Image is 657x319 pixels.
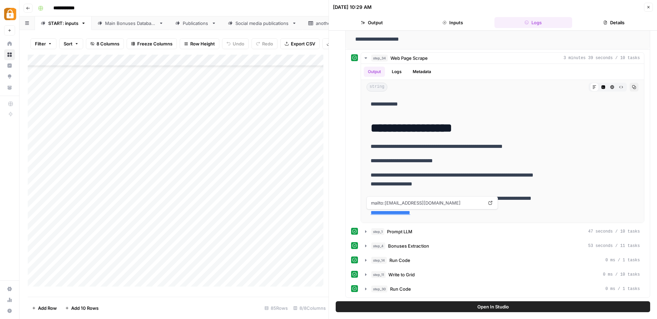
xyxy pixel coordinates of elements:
[4,38,15,49] a: Home
[316,20,384,27] div: another grid: extracted sources
[409,67,435,77] button: Metadata
[370,197,485,209] span: mailto:[EMAIL_ADDRESS][DOMAIN_NAME]
[252,38,278,49] button: Redo
[105,20,156,27] div: Main Bonuses Database
[390,55,428,61] span: Web Page Scrape
[222,38,249,49] button: Undo
[233,40,244,47] span: Undo
[302,16,397,30] a: another grid: extracted sources
[35,40,46,47] span: Filter
[361,283,644,294] button: 0 ms / 1 tasks
[388,242,429,249] span: Bonuses Extraction
[333,17,411,28] button: Output
[222,16,302,30] a: Social media publications
[4,305,15,316] button: Help + Support
[588,228,640,235] span: 47 seconds / 10 tasks
[494,17,572,28] button: Logs
[64,40,73,47] span: Sort
[371,286,387,292] span: step_30
[371,228,384,235] span: step_1
[4,8,16,20] img: Adzz Logo
[371,55,388,61] span: step_34
[92,16,169,30] a: Main Bonuses Database
[588,243,640,249] span: 53 seconds / 11 tasks
[371,257,387,264] span: step_14
[366,83,387,92] span: string
[387,228,412,235] span: Prompt LLM
[364,67,385,77] button: Output
[361,255,644,266] button: 0 ms / 1 tasks
[127,38,177,49] button: Freeze Columns
[336,301,650,312] button: Open In Studio
[28,303,61,314] button: Add Row
[333,4,372,11] div: [DATE] 10:29 AM
[414,17,492,28] button: Inputs
[388,67,406,77] button: Logs
[291,303,328,314] div: 8/8 Columns
[280,38,320,49] button: Export CSV
[389,257,410,264] span: Run Code
[4,71,15,82] a: Opportunities
[48,20,78,27] div: START: inputs
[390,286,411,292] span: Run Code
[388,271,415,278] span: Write to Grid
[291,40,315,47] span: Export CSV
[4,82,15,93] a: Your Data
[603,272,640,278] span: 0 ms / 10 tasks
[4,49,15,60] a: Browse
[59,38,83,49] button: Sort
[605,286,640,292] span: 0 ms / 1 tasks
[575,17,653,28] button: Details
[38,305,57,311] span: Add Row
[605,257,640,263] span: 0 ms / 1 tasks
[564,55,640,61] span: 3 minutes 39 seconds / 10 tasks
[35,16,92,30] a: START: inputs
[86,38,124,49] button: 8 Columns
[137,40,172,47] span: Freeze Columns
[4,294,15,305] a: Usage
[4,5,15,23] button: Workspace: Adzz
[262,40,273,47] span: Redo
[262,303,291,314] div: 85 Rows
[371,271,386,278] span: step_11
[30,38,56,49] button: Filter
[361,53,644,64] button: 3 minutes 39 seconds / 10 tasks
[235,20,289,27] div: Social media publications
[180,38,219,49] button: Row Height
[361,240,644,251] button: 53 seconds / 11 tasks
[361,226,644,237] button: 47 seconds / 10 tasks
[71,305,99,311] span: Add 10 Rows
[4,283,15,294] a: Settings
[361,64,644,223] div: 3 minutes 39 seconds / 10 tasks
[190,40,215,47] span: Row Height
[361,269,644,280] button: 0 ms / 10 tasks
[4,60,15,71] a: Insights
[61,303,103,314] button: Add 10 Rows
[96,40,119,47] span: 8 Columns
[169,16,222,30] a: Publications
[477,303,509,310] span: Open In Studio
[183,20,209,27] div: Publications
[371,242,385,249] span: step_4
